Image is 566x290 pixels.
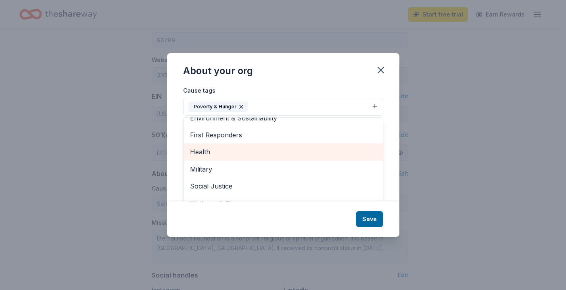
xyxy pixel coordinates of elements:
span: First Responders [190,130,376,140]
span: Wellness & Fitness [190,198,376,209]
span: Social Justice [190,181,376,191]
div: Poverty & Hunger [188,101,248,112]
span: Military [190,164,376,174]
div: Poverty & Hunger [183,117,383,214]
span: Health [190,147,376,157]
button: Poverty & Hunger [183,98,383,116]
span: Environment & Sustainability [190,113,376,123]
